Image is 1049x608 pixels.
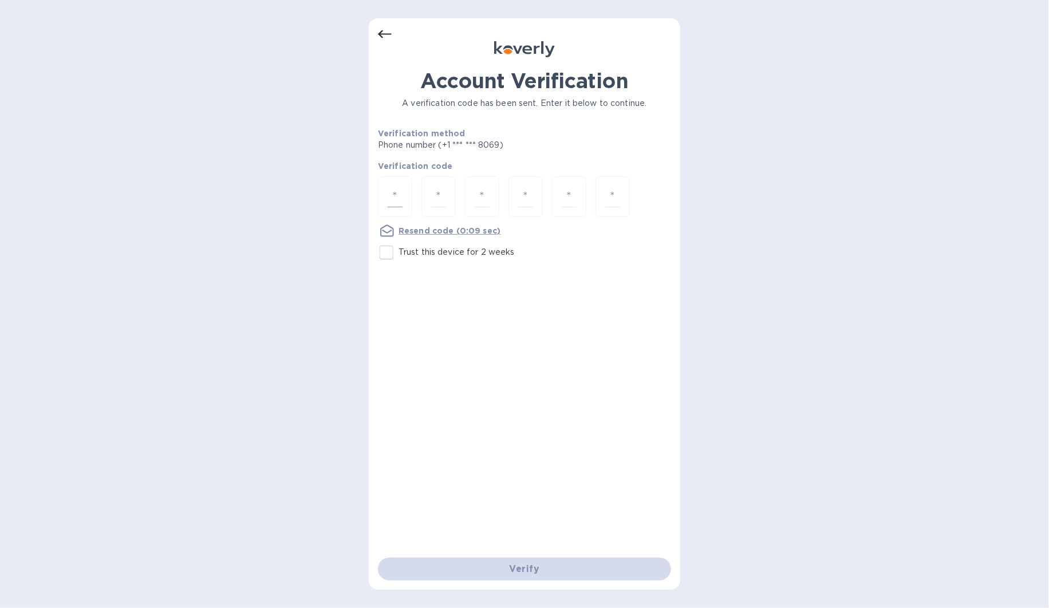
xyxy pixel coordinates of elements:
[378,139,591,151] p: Phone number (+1 *** *** 8069)
[378,160,671,172] p: Verification code
[378,69,671,93] h1: Account Verification
[378,97,671,109] p: A verification code has been sent. Enter it below to continue.
[378,129,466,138] b: Verification method
[399,226,500,235] u: Resend code (0:09 sec)
[399,246,515,258] p: Trust this device for 2 weeks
